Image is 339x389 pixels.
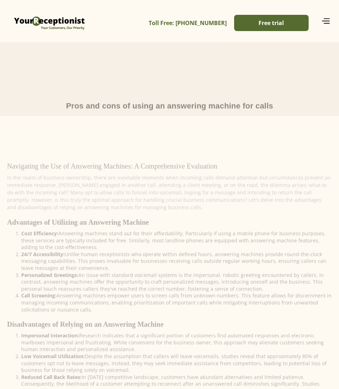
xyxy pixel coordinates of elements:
a: Toll Free: [PHONE_NUMBER] [149,15,227,31]
strong: Advantages of Utilizing an Answering Machine [7,219,149,226]
strong: Personalized Greetings: [21,272,78,279]
strong: Impersonal Interaction: [21,332,79,339]
a: Free trial [234,15,309,31]
strong: Call Screening: [21,292,56,299]
strong: Disadvantages of Relying on an Answering Machine [7,321,163,328]
li: An issue with standard voicemail systems is the impersonal, robotic greeting encountered by calle... [21,272,332,293]
strong: Low Voicemail Utilization: [21,353,85,360]
img: icon [321,18,330,24]
p: In the realm of business ownership, there are inevitable moments when incoming calls demand atten... [7,174,332,211]
strong: Reduced Call Back Rates: [21,374,82,381]
div: menu [310,17,330,26]
strong: 24/7 Accessibility: [21,251,65,258]
li: Answering machines empower users to screen calls from unknown numbers. This feature allows for di... [21,292,332,313]
li: Despite the assumption that callers will leave voicemails, studies reveal that approximately 80% ... [21,353,332,374]
h6: Navigating the Use of Answering Machines: A Comprehensive Evaluation [7,162,332,170]
li: Answering machines stand out for their affordability. Particularly if using a mobile phone for bu... [21,230,332,251]
img: Virtual Receptionist - Answering Service - Call and Live Chat Receptionist - Virtual Receptionist... [12,5,87,37]
a: home [12,5,87,37]
li: Unlike human receptionists who operate within defined hours, answering machines provide round-the... [21,251,332,272]
h1: Pros and cons of using an answering machine for calls [66,101,273,110]
strong: Cost Efficiency: [21,230,58,237]
li: Research indicates that a significant portion of customers find automated responses and electroni... [21,332,332,353]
